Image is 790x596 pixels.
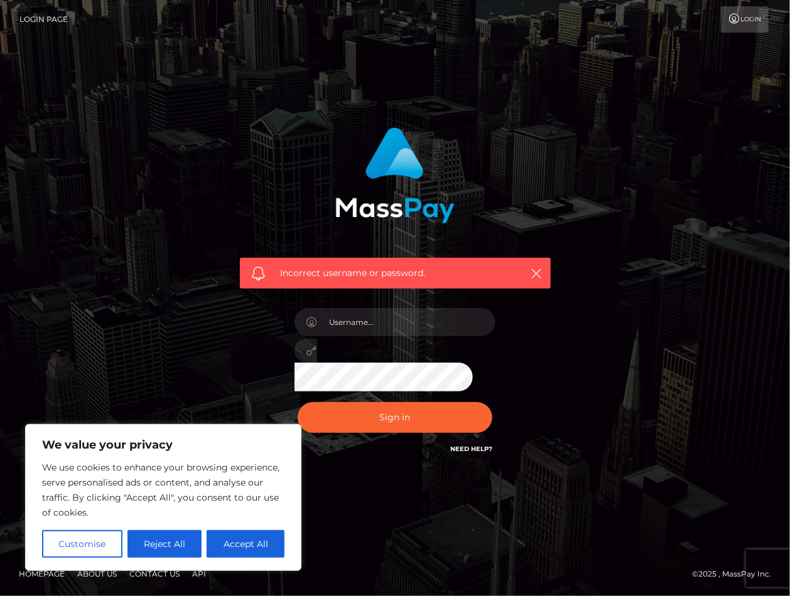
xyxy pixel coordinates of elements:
[281,267,510,280] span: Incorrect username or password.
[207,530,284,558] button: Accept All
[42,460,284,520] p: We use cookies to enhance your browsing experience, serve personalised ads or content, and analys...
[124,564,185,583] a: Contact Us
[42,530,122,558] button: Customise
[72,564,122,583] a: About Us
[19,6,68,33] a: Login Page
[317,308,495,336] input: Username...
[187,564,211,583] a: API
[42,437,284,452] p: We value your privacy
[127,530,202,558] button: Reject All
[721,6,769,33] a: Login
[298,402,492,433] button: Sign in
[450,445,492,453] a: Need Help?
[25,424,301,571] div: We value your privacy
[14,564,70,583] a: Homepage
[692,567,781,581] div: © 2025 , MassPay Inc.
[335,127,455,223] img: MassPay Login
